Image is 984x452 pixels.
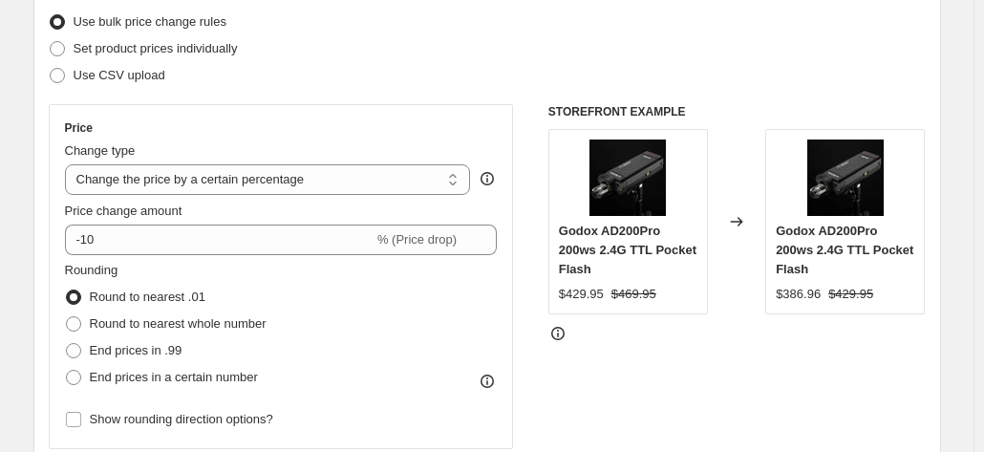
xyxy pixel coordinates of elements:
span: Price change amount [65,204,182,218]
div: $429.95 [559,285,604,304]
img: WeChat_Image_20190721001009_-_Copy_-_Copy_80x.jpg [589,140,666,216]
div: help [478,169,497,188]
span: Use bulk price change rules [74,14,226,29]
span: Godox AD200Pro 200ws 2.4G TTL Pocket Flash [776,224,913,276]
span: Change type [65,143,136,158]
h3: Price [65,120,93,136]
span: Show rounding direction options? [90,412,273,426]
strike: $429.95 [828,285,873,304]
strike: $469.95 [611,285,656,304]
span: Rounding [65,263,118,277]
span: Set product prices individually [74,41,238,55]
span: Use CSV upload [74,68,165,82]
img: WeChat_Image_20190721001009_-_Copy_-_Copy_80x.jpg [807,140,884,216]
span: Round to nearest whole number [90,316,267,331]
h6: STOREFRONT EXAMPLE [548,104,926,119]
div: $386.96 [776,285,821,304]
span: Godox AD200Pro 200ws 2.4G TTL Pocket Flash [559,224,696,276]
span: Round to nearest .01 [90,290,205,304]
span: End prices in a certain number [90,370,258,384]
span: End prices in .99 [90,343,182,357]
input: -15 [65,225,374,255]
span: % (Price drop) [377,232,457,247]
